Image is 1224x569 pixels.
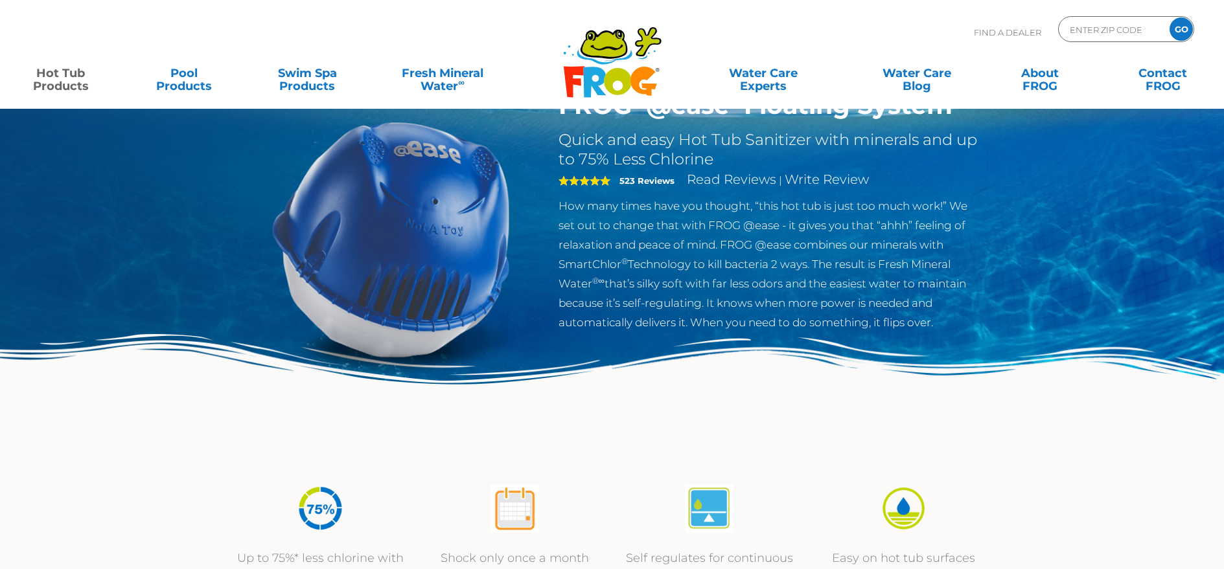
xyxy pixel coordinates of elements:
[296,484,345,533] img: icon-atease-75percent-less
[431,549,599,567] p: Shock only once a month
[458,77,465,87] sup: ∞
[686,60,841,86] a: Water CareExperts
[559,196,982,332] p: How many times have you thought, “this hot tub is just too much work!” We set out to change that ...
[491,484,539,533] img: atease-icon-shock-once
[785,172,869,187] a: Write Review
[730,87,744,109] sup: ®
[621,256,628,266] sup: ®
[869,60,965,86] a: Water CareBlog
[779,174,782,186] span: |
[559,130,982,169] h2: Quick and easy Hot Tub Sanitizer with minerals and up to 75% Less Chlorine
[383,60,503,86] a: Fresh MineralWater∞
[1068,20,1156,39] input: Zip Code Form
[592,276,605,285] sup: ®∞
[259,60,355,86] a: Swim SpaProducts
[974,16,1041,49] p: Find A Dealer
[619,175,675,186] strong: 523 Reviews
[243,91,540,387] img: hot-tub-product-atease-system.png
[1170,17,1193,41] input: GO
[879,484,928,533] img: icon-atease-easy-on
[687,172,776,187] a: Read Reviews
[136,60,232,86] a: PoolProducts
[559,175,610,186] span: 5
[992,60,1088,86] a: AboutFROG
[13,60,109,86] a: Hot TubProducts
[685,484,733,533] img: atease-icon-self-regulates
[1115,60,1211,86] a: ContactFROG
